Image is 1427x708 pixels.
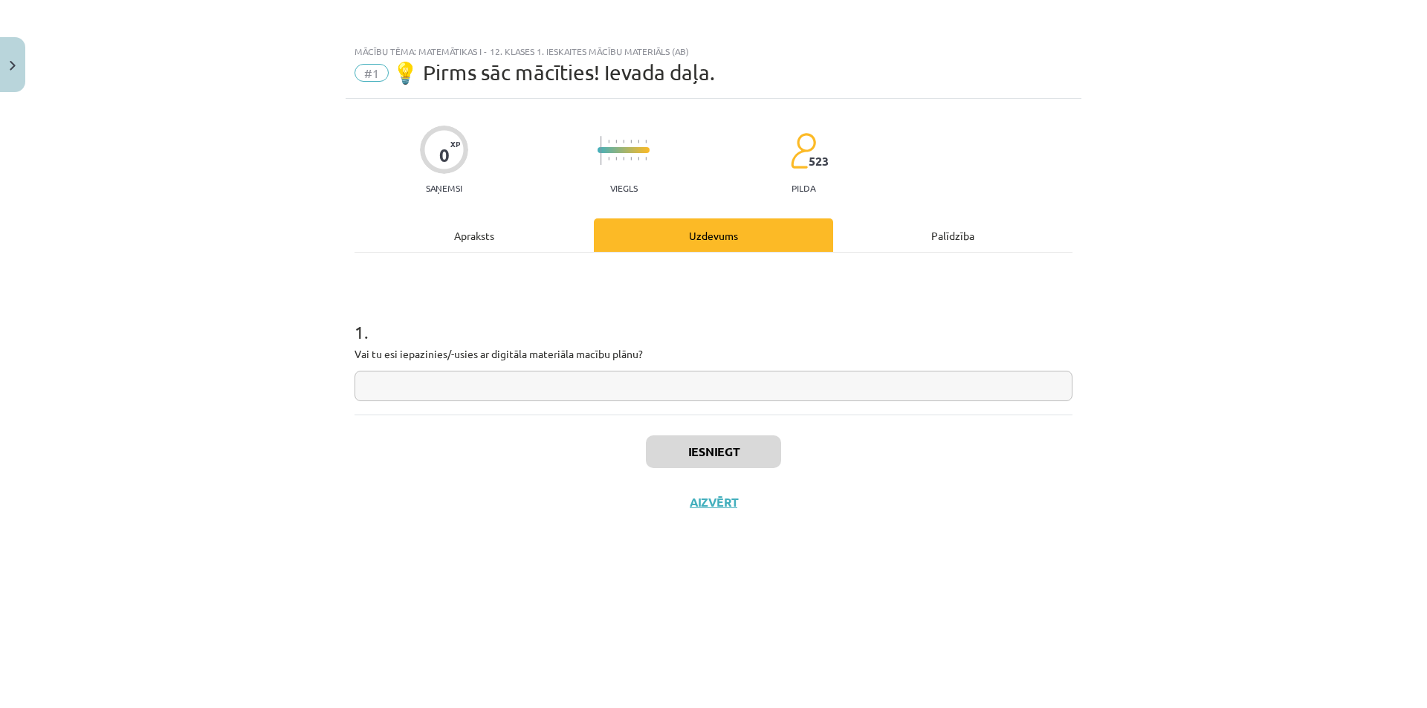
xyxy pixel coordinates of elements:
[450,140,460,148] span: XP
[420,183,468,193] p: Saņemsi
[601,136,602,165] img: icon-long-line-d9ea69661e0d244f92f715978eff75569469978d946b2353a9bb055b3ed8787d.svg
[355,346,1072,362] p: Vai tu esi iepazinies/-usies ar digitāla materiāla macību plānu?
[790,132,816,169] img: students-c634bb4e5e11cddfef0936a35e636f08e4e9abd3cc4e673bd6f9a4125e45ecb1.svg
[623,157,624,160] img: icon-short-line-57e1e144782c952c97e751825c79c345078a6d821885a25fce030b3d8c18986b.svg
[615,157,617,160] img: icon-short-line-57e1e144782c952c97e751825c79c345078a6d821885a25fce030b3d8c18986b.svg
[608,157,609,160] img: icon-short-line-57e1e144782c952c97e751825c79c345078a6d821885a25fce030b3d8c18986b.svg
[630,157,632,160] img: icon-short-line-57e1e144782c952c97e751825c79c345078a6d821885a25fce030b3d8c18986b.svg
[594,218,833,252] div: Uzdevums
[623,140,624,143] img: icon-short-line-57e1e144782c952c97e751825c79c345078a6d821885a25fce030b3d8c18986b.svg
[645,140,647,143] img: icon-short-line-57e1e144782c952c97e751825c79c345078a6d821885a25fce030b3d8c18986b.svg
[833,218,1072,252] div: Palīdzība
[355,46,1072,56] div: Mācību tēma: Matemātikas i - 12. klases 1. ieskaites mācību materiāls (ab)
[646,435,781,468] button: Iesniegt
[792,183,815,193] p: pilda
[638,157,639,160] img: icon-short-line-57e1e144782c952c97e751825c79c345078a6d821885a25fce030b3d8c18986b.svg
[10,61,16,71] img: icon-close-lesson-0947bae3869378f0d4975bcd49f059093ad1ed9edebbc8119c70593378902aed.svg
[685,495,742,510] button: Aizvērt
[615,140,617,143] img: icon-short-line-57e1e144782c952c97e751825c79c345078a6d821885a25fce030b3d8c18986b.svg
[355,296,1072,342] h1: 1 .
[355,218,594,252] div: Apraksts
[392,60,715,85] span: 💡 Pirms sāc mācīties! Ievada daļa.
[439,145,450,166] div: 0
[809,155,829,168] span: 523
[638,140,639,143] img: icon-short-line-57e1e144782c952c97e751825c79c345078a6d821885a25fce030b3d8c18986b.svg
[630,140,632,143] img: icon-short-line-57e1e144782c952c97e751825c79c345078a6d821885a25fce030b3d8c18986b.svg
[645,157,647,160] img: icon-short-line-57e1e144782c952c97e751825c79c345078a6d821885a25fce030b3d8c18986b.svg
[608,140,609,143] img: icon-short-line-57e1e144782c952c97e751825c79c345078a6d821885a25fce030b3d8c18986b.svg
[355,64,389,82] span: #1
[610,183,638,193] p: Viegls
